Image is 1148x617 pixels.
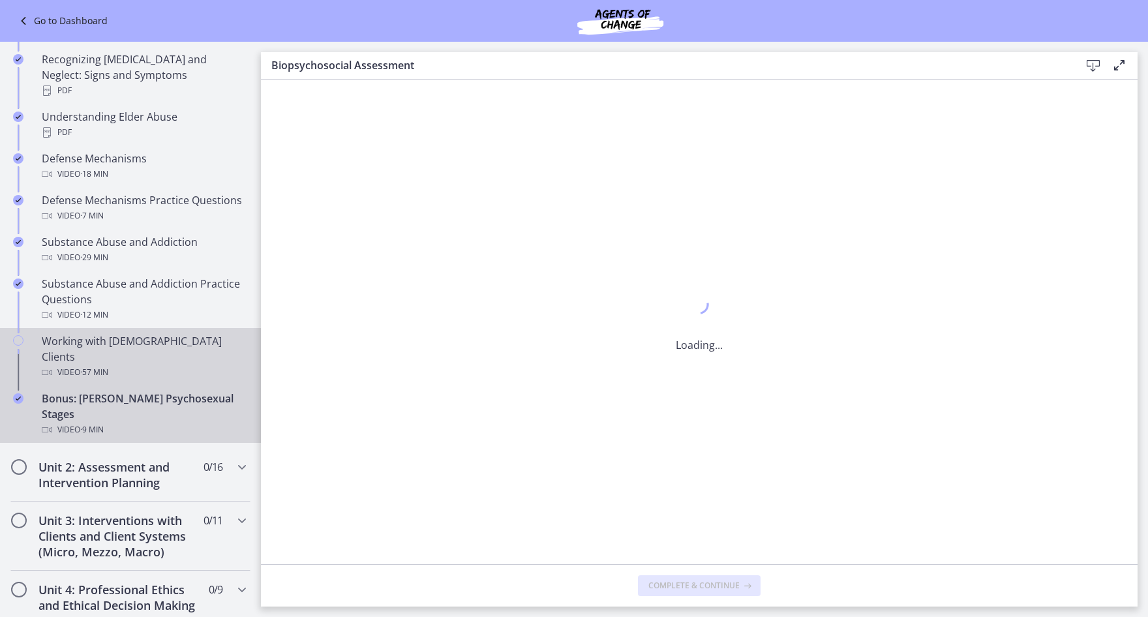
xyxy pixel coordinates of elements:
i: Completed [13,153,23,164]
div: Defense Mechanisms [42,151,245,182]
div: Understanding Elder Abuse [42,109,245,140]
h2: Unit 4: Professional Ethics and Ethical Decision Making [38,582,198,613]
span: 0 / 16 [204,459,222,475]
button: Complete & continue [638,575,761,596]
h3: Biopsychosocial Assessment [271,57,1059,73]
a: Go to Dashboard [16,13,108,29]
p: Loading... [676,337,723,353]
span: · 57 min [80,365,108,380]
div: Video [42,166,245,182]
span: 0 / 9 [209,582,222,597]
div: Video [42,307,245,323]
span: · 7 min [80,208,104,224]
div: Video [42,422,245,438]
span: · 18 min [80,166,108,182]
i: Completed [13,278,23,289]
i: Completed [13,54,23,65]
span: · 12 min [80,307,108,323]
i: Completed [13,237,23,247]
span: Complete & continue [648,580,740,591]
div: PDF [42,83,245,98]
div: Recognizing [MEDICAL_DATA] and Neglect: Signs and Symptoms [42,52,245,98]
div: Defense Mechanisms Practice Questions [42,192,245,224]
div: Video [42,208,245,224]
div: Bonus: [PERSON_NAME] Psychosexual Stages [42,391,245,438]
div: Substance Abuse and Addiction Practice Questions [42,276,245,323]
h2: Unit 2: Assessment and Intervention Planning [38,459,198,490]
div: Video [42,365,245,380]
span: 0 / 11 [204,513,222,528]
div: Video [42,250,245,265]
div: 1 [676,292,723,322]
div: Substance Abuse and Addiction [42,234,245,265]
div: Working with [DEMOGRAPHIC_DATA] Clients [42,333,245,380]
i: Completed [13,393,23,404]
span: · 9 min [80,422,104,438]
img: Agents of Change Social Work Test Prep [542,5,699,37]
i: Completed [13,112,23,122]
i: Completed [13,195,23,205]
h2: Unit 3: Interventions with Clients and Client Systems (Micro, Mezzo, Macro) [38,513,198,560]
div: PDF [42,125,245,140]
span: · 29 min [80,250,108,265]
